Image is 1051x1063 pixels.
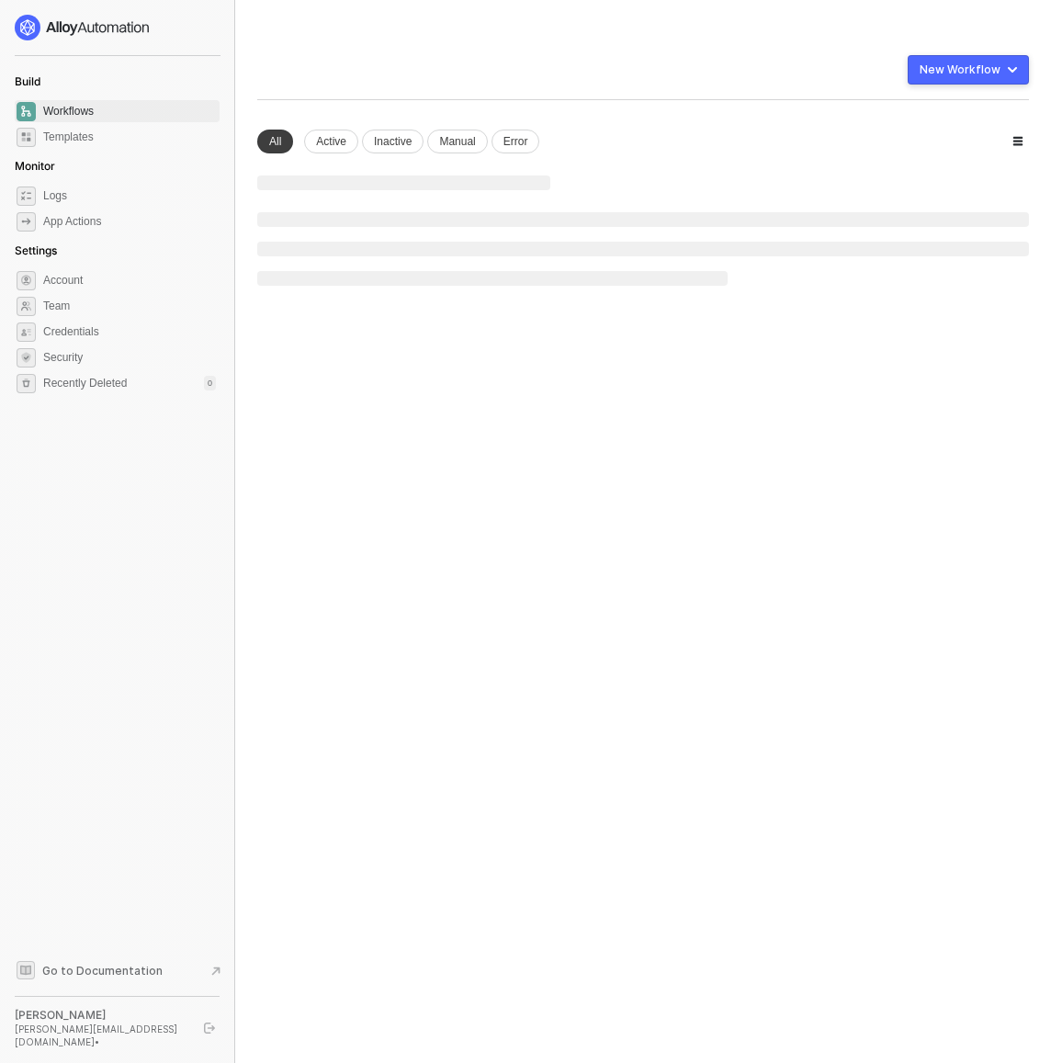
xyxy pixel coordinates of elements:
[43,376,127,391] span: Recently Deleted
[204,1023,215,1034] span: logout
[43,100,216,122] span: Workflows
[43,269,216,291] span: Account
[17,322,36,342] span: credentials
[15,243,57,257] span: Settings
[15,15,151,40] img: logo
[17,128,36,147] span: marketplace
[15,159,55,173] span: Monitor
[17,102,36,121] span: dashboard
[17,187,36,206] span: icon-logs
[304,130,358,153] div: Active
[908,55,1029,85] button: New Workflow
[43,346,216,368] span: Security
[43,126,216,148] span: Templates
[15,1023,187,1048] div: [PERSON_NAME][EMAIL_ADDRESS][DOMAIN_NAME] •
[17,212,36,232] span: icon-app-actions
[362,130,424,153] div: Inactive
[207,962,225,980] span: document-arrow
[15,15,220,40] a: logo
[427,130,487,153] div: Manual
[15,1008,187,1023] div: [PERSON_NAME]
[15,74,40,88] span: Build
[920,62,1000,77] div: New Workflow
[43,185,216,207] span: Logs
[17,348,36,368] span: security
[492,130,540,153] div: Error
[257,130,293,153] div: All
[17,271,36,290] span: settings
[43,214,101,230] div: App Actions
[43,295,216,317] span: Team
[17,297,36,316] span: team
[17,374,36,393] span: settings
[15,959,220,981] a: Knowledge Base
[43,321,216,343] span: Credentials
[17,961,35,979] span: documentation
[42,963,163,978] span: Go to Documentation
[204,376,216,390] div: 0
